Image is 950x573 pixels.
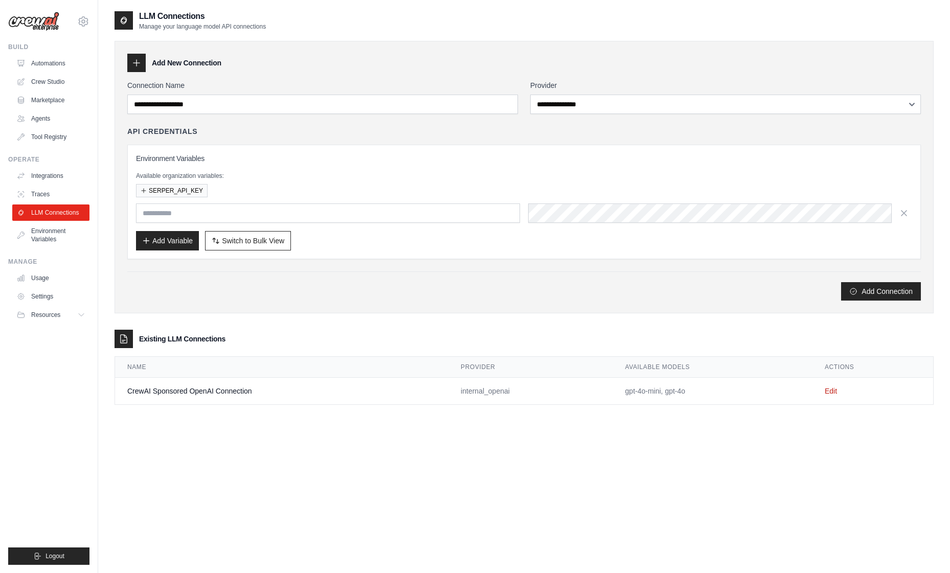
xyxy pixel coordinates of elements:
[12,74,89,90] a: Crew Studio
[152,58,221,68] h3: Add New Connection
[139,22,266,31] p: Manage your language model API connections
[12,270,89,286] a: Usage
[530,80,921,90] label: Provider
[8,547,89,565] button: Logout
[136,153,912,164] h3: Environment Variables
[448,378,613,405] td: internal_openai
[812,357,933,378] th: Actions
[8,12,59,31] img: Logo
[115,378,448,405] td: CrewAI Sponsored OpenAI Connection
[136,172,912,180] p: Available organization variables:
[12,307,89,323] button: Resources
[12,186,89,202] a: Traces
[12,204,89,221] a: LLM Connections
[12,129,89,145] a: Tool Registry
[448,357,613,378] th: Provider
[127,80,518,90] label: Connection Name
[841,282,921,301] button: Add Connection
[8,43,89,51] div: Build
[12,288,89,305] a: Settings
[115,357,448,378] th: Name
[12,168,89,184] a: Integrations
[12,223,89,247] a: Environment Variables
[46,552,64,560] span: Logout
[613,378,812,405] td: gpt-4o-mini, gpt-4o
[139,334,225,344] h3: Existing LLM Connections
[8,155,89,164] div: Operate
[12,92,89,108] a: Marketplace
[12,110,89,127] a: Agents
[825,387,837,395] a: Edit
[8,258,89,266] div: Manage
[136,184,208,197] button: SERPER_API_KEY
[613,357,812,378] th: Available Models
[12,55,89,72] a: Automations
[127,126,197,136] h4: API Credentials
[136,231,199,250] button: Add Variable
[222,236,284,246] span: Switch to Bulk View
[205,231,291,250] button: Switch to Bulk View
[139,10,266,22] h2: LLM Connections
[31,311,60,319] span: Resources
